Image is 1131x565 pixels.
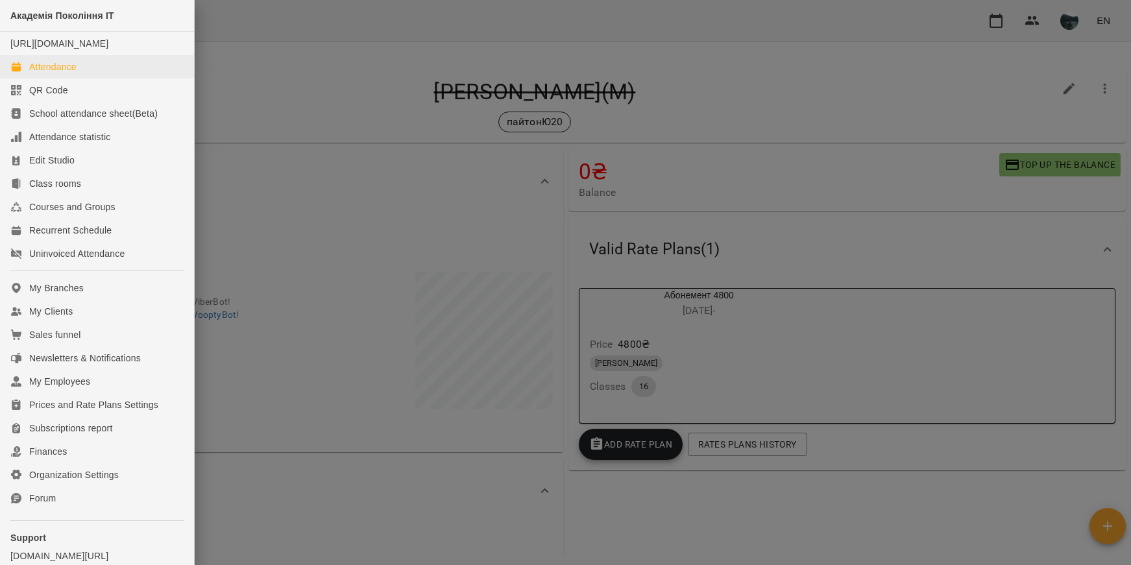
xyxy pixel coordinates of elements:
[29,422,113,435] div: Subscriptions report
[10,10,114,21] span: Академія Покоління ІТ
[10,549,184,562] a: [DOMAIN_NAME][URL]
[29,224,112,237] div: Recurrent Schedule
[29,107,158,120] div: School attendance sheet(Beta)
[29,328,80,341] div: Sales funnel
[29,282,84,295] div: My Branches
[29,154,75,167] div: Edit Studio
[29,352,141,365] div: Newsletters & Notifications
[29,247,125,260] div: Uninvoiced Attendance
[29,375,90,388] div: My Employees
[29,468,119,481] div: Organization Settings
[29,445,67,458] div: Finances
[10,531,184,544] p: Support
[29,130,110,143] div: Attendance statistic
[10,38,108,49] a: [URL][DOMAIN_NAME]
[29,492,56,505] div: Forum
[29,398,158,411] div: Prices and Rate Plans Settings
[29,200,116,213] div: Courses and Groups
[29,60,77,73] div: Attendance
[29,305,73,318] div: My Clients
[29,177,81,190] div: Class rooms
[29,84,68,97] div: QR Code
